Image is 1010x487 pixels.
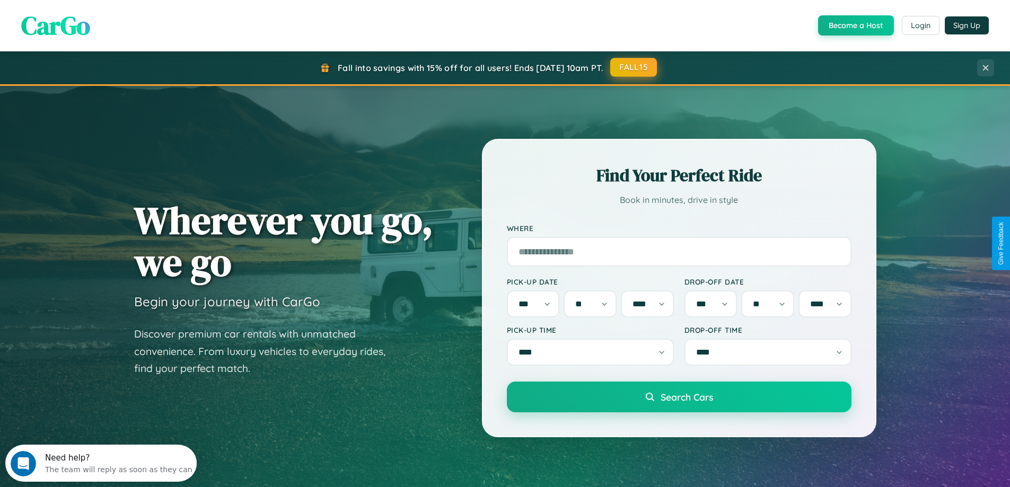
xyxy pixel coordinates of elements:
[684,325,851,334] label: Drop-off Time
[997,222,1005,265] div: Give Feedback
[11,451,36,476] iframe: Intercom live chat
[5,445,197,482] iframe: Intercom live chat discovery launcher
[945,16,989,34] button: Sign Up
[902,16,939,35] button: Login
[134,199,433,283] h1: Wherever you go, we go
[684,277,851,286] label: Drop-off Date
[610,58,657,77] button: FALL15
[507,277,674,286] label: Pick-up Date
[338,63,603,73] span: Fall into savings with 15% off for all users! Ends [DATE] 10am PT.
[661,391,713,403] span: Search Cars
[134,294,320,309] h3: Begin your journey with CarGo
[21,8,90,43] span: CarGo
[507,192,851,208] p: Book in minutes, drive in style
[40,17,187,29] div: The team will reply as soon as they can
[4,4,197,33] div: Open Intercom Messenger
[507,164,851,187] h2: Find Your Perfect Ride
[818,15,894,36] button: Become a Host
[507,224,851,233] label: Where
[134,325,399,377] p: Discover premium car rentals with unmatched convenience. From luxury vehicles to everyday rides, ...
[40,9,187,17] div: Need help?
[507,325,674,334] label: Pick-up Time
[507,382,851,412] button: Search Cars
